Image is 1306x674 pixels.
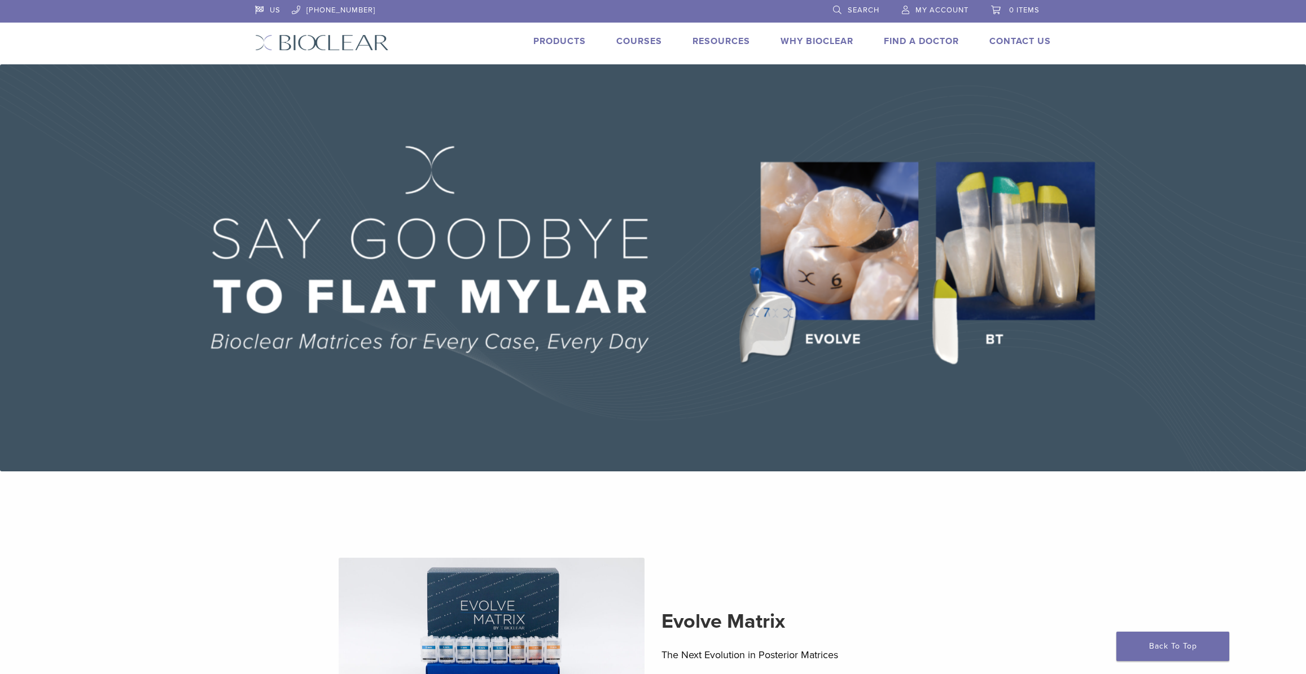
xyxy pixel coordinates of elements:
[693,36,750,47] a: Resources
[989,36,1051,47] a: Contact Us
[915,6,968,15] span: My Account
[848,6,879,15] span: Search
[781,36,853,47] a: Why Bioclear
[661,646,968,663] p: The Next Evolution in Posterior Matrices
[255,34,389,51] img: Bioclear
[1009,6,1040,15] span: 0 items
[1116,632,1229,661] a: Back To Top
[884,36,959,47] a: Find A Doctor
[533,36,586,47] a: Products
[661,608,968,635] h2: Evolve Matrix
[616,36,662,47] a: Courses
